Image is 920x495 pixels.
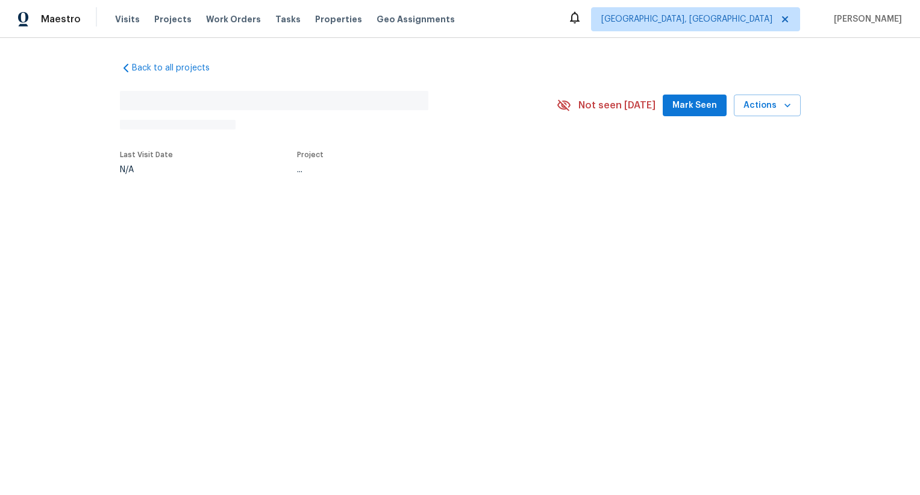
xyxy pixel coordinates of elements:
span: Work Orders [206,13,261,25]
span: Not seen [DATE] [578,99,656,111]
span: Geo Assignments [377,13,455,25]
a: Back to all projects [120,62,236,74]
span: Tasks [275,15,301,23]
span: Maestro [41,13,81,25]
div: ... [297,166,528,174]
span: [GEOGRAPHIC_DATA], [GEOGRAPHIC_DATA] [601,13,772,25]
span: Properties [315,13,362,25]
span: [PERSON_NAME] [829,13,902,25]
div: N/A [120,166,173,174]
span: Last Visit Date [120,151,173,158]
button: Actions [734,95,801,117]
span: Visits [115,13,140,25]
span: Projects [154,13,192,25]
span: Mark Seen [672,98,717,113]
span: Actions [743,98,791,113]
span: Project [297,151,324,158]
button: Mark Seen [663,95,727,117]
